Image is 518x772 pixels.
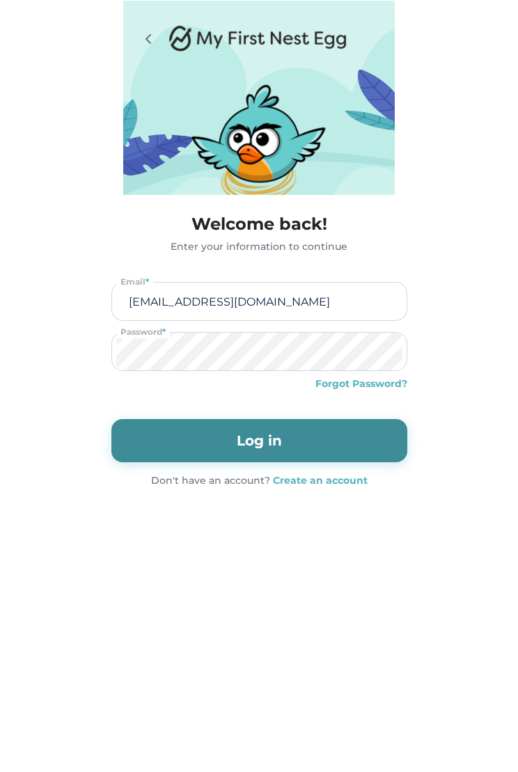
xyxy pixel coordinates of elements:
input: Email [116,283,402,320]
div: Don't have an account? [151,473,270,488]
button: Log in [111,419,407,462]
div: Enter your information to continue [111,239,407,254]
div: Forgot Password? [315,377,407,391]
img: Logo.png [169,24,347,52]
strong: Create an account [273,474,368,487]
div: Password [116,326,170,338]
h4: Welcome back! [111,212,407,237]
div: Email [116,276,153,288]
img: nest-v04%202.png [181,79,338,209]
